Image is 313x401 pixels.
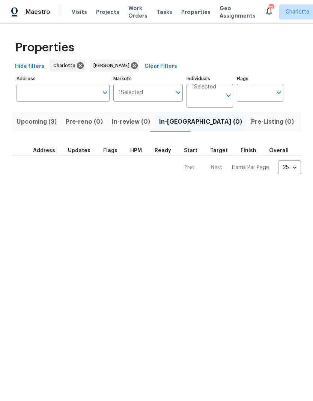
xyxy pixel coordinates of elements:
p: Items Per Page [232,164,269,171]
span: 1 Selected [192,84,216,90]
span: Properties [15,44,74,51]
span: Clear Filters [144,62,177,71]
span: Properties [181,8,211,16]
span: HPM [130,148,142,153]
span: Start [184,148,197,153]
div: Charlotte [50,60,85,72]
span: Projects [96,8,119,16]
span: Finish [241,148,256,153]
span: Address [33,148,55,153]
button: Open [100,87,110,98]
span: Geo Assignments [220,4,256,19]
div: 25 [278,158,301,177]
span: Updates [68,148,90,153]
span: Tasks [156,9,172,15]
label: Address [17,76,110,81]
span: Ready [155,148,171,153]
label: Markets [113,76,183,81]
span: Target [210,148,228,153]
button: Open [223,90,234,101]
span: Pre-Listing (0) [251,117,294,127]
span: [PERSON_NAME] [93,62,132,69]
div: Earliest renovation start date (first business day after COE or Checkout) [155,148,178,153]
span: Overall [269,148,289,153]
div: Days past target finish date [269,148,295,153]
button: Hide filters [12,60,47,73]
span: Visits [72,8,87,16]
label: Individuals [187,76,233,81]
button: Clear Filters [141,60,180,73]
span: Maestro [26,8,50,16]
button: Open [274,87,284,98]
nav: Pagination Navigation [178,160,301,174]
button: Open [173,87,184,98]
div: 79 [268,4,274,12]
div: [PERSON_NAME] [90,60,139,72]
label: Flags [237,76,283,81]
span: Pre-reno (0) [66,117,103,127]
span: Work Orders [128,4,147,19]
div: Target renovation project end date [210,148,235,153]
span: Hide filters [15,62,44,71]
span: In-[GEOGRAPHIC_DATA] (0) [159,117,242,127]
span: Charlotte [286,8,309,16]
span: Charlotte [53,62,78,69]
span: In-review (0) [112,117,150,127]
div: Projected renovation finish date [241,148,263,153]
span: 1 Selected [119,90,143,96]
span: Flags [103,148,117,153]
span: Upcoming (3) [17,117,57,127]
div: Actual renovation start date [184,148,204,153]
